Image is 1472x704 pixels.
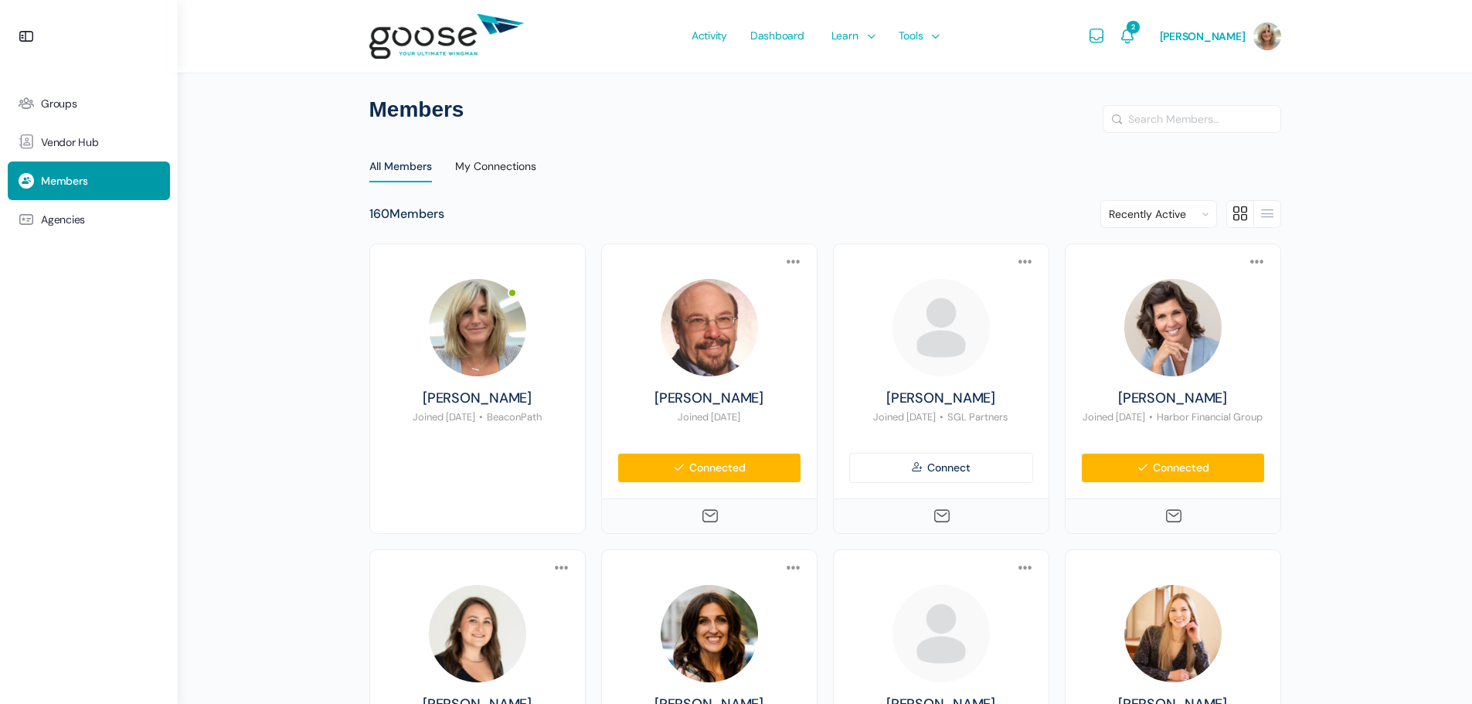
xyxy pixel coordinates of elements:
p: Joined [DATE] Harbor Financial Group [1081,411,1265,424]
img: Profile photo of Lynne Mills [1124,279,1222,376]
input: Search Members… [1103,106,1280,132]
img: Profile photo of Sayla Patterson [892,279,990,376]
span: Agencies [41,213,85,226]
p: Joined [DATE] [617,411,801,424]
img: Profile photo of Casey Meserve [429,279,526,376]
a: Send Message [933,507,950,525]
iframe: Chat Widget [1395,630,1472,704]
img: Profile photo of Craig Gussin [661,279,758,376]
a: Agencies [8,200,170,239]
a: Connected [617,453,801,483]
nav: Directory menu [369,148,1281,185]
span: Groups [41,97,77,111]
img: Profile photo of Meg Hooper [1124,585,1222,682]
a: All Members [369,148,432,185]
span: [PERSON_NAME] [1160,29,1246,43]
a: [PERSON_NAME] [386,390,569,407]
span: Members [41,175,87,188]
a: My Connections [455,148,536,185]
a: Groups [8,84,170,123]
span: • [479,410,483,423]
a: Connected [1081,453,1265,483]
a: [PERSON_NAME] [849,390,1033,407]
img: Profile photo of Paige Puccinelli [429,585,526,682]
a: [PERSON_NAME] [617,390,801,407]
span: 2 [1127,21,1139,33]
a: Connect [849,453,1033,483]
a: Send Message [1164,507,1181,525]
span: Vendor Hub [41,136,99,149]
p: Joined [DATE] BeaconPath [386,411,569,424]
img: Profile photo of Alexandra Griffin [892,585,990,682]
div: Members [369,206,444,223]
a: Send Message [701,507,718,525]
img: Profile photo of Julie Riley [661,585,758,682]
a: [PERSON_NAME] [1081,390,1265,407]
a: Members [8,162,170,200]
span: • [940,410,943,423]
span: • [1149,410,1153,423]
span: 160 [369,206,389,222]
p: Joined [DATE] SGL Partners [849,411,1033,424]
div: All Members [369,159,432,182]
a: Vendor Hub [8,123,170,162]
div: My Connections [455,159,536,182]
h1: Members [369,96,1281,124]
